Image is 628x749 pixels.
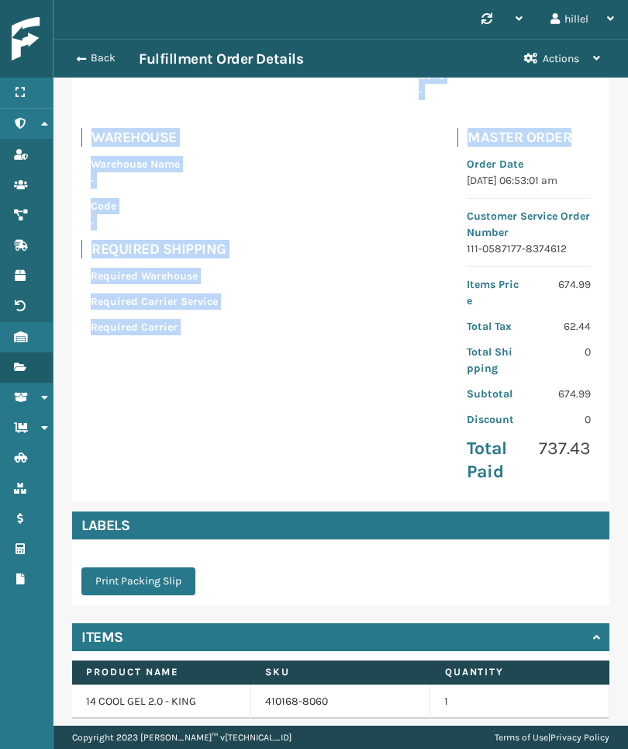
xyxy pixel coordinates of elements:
[12,17,151,61] img: logo
[91,214,218,231] p: -
[467,241,591,257] p: 111-0587177-8374612
[467,318,519,335] p: Total Tax
[467,344,519,376] p: Total Shipping
[72,685,251,719] td: 14 COOL GEL 2.0 - KING
[510,40,614,78] button: Actions
[495,732,548,743] a: Terms of Use
[538,318,591,335] p: 62.44
[467,208,591,241] p: Customer Service Order Number
[72,511,609,539] h4: Labels
[91,268,218,284] p: Required Warehouse
[467,386,519,402] p: Subtotal
[81,567,195,595] button: Print Packing Slip
[467,156,591,172] p: Order Date
[91,293,218,310] p: Required Carrier Service
[91,156,218,172] p: Warehouse Name
[91,319,218,335] p: Required Carrier
[67,51,139,65] button: Back
[86,665,236,679] label: Product Name
[91,172,218,189] p: -
[543,52,579,65] span: Actions
[72,726,292,749] p: Copyright 2023 [PERSON_NAME]™ v [TECHNICAL_ID]
[538,437,591,460] p: 737.43
[550,732,609,743] a: Privacy Policy
[430,685,609,719] td: 1
[538,386,591,402] p: 674.99
[538,344,591,360] p: 0
[538,276,591,293] p: 674.99
[139,50,303,68] h3: Fulfillment Order Details
[467,437,519,484] p: Total Paid
[445,665,595,679] label: Quantity
[419,68,591,99] span: -
[91,240,227,258] h4: Required Shipping
[495,726,609,749] div: |
[265,665,416,679] label: SKU
[91,128,227,147] h4: Warehouse
[467,276,519,309] p: Items Price
[81,628,123,647] h4: Items
[467,172,591,189] p: [DATE] 06:53:01 am
[91,198,218,214] p: Code
[538,411,591,428] p: 0
[467,411,519,428] p: Discount
[265,694,328,709] a: 410168-8060
[468,128,600,147] h4: Master Order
